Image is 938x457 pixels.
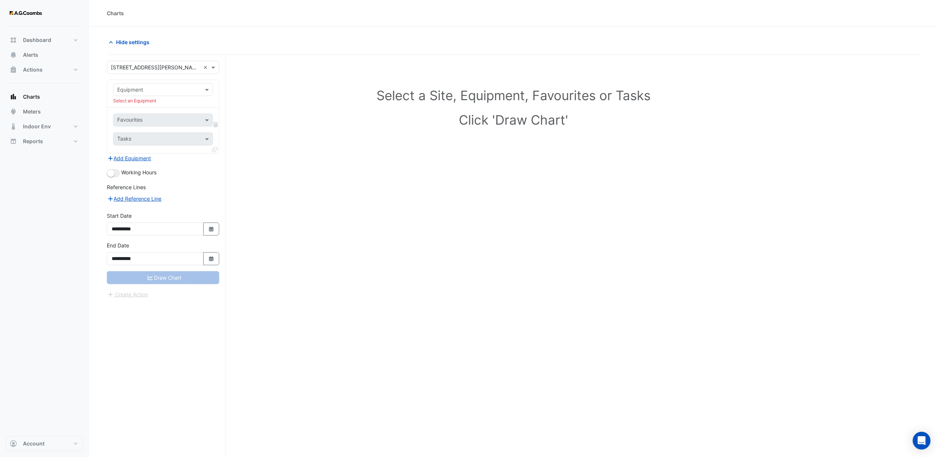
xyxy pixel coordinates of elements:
img: Company Logo [9,6,42,21]
span: Dashboard [23,36,51,44]
label: Start Date [107,212,132,220]
span: Clear [203,63,210,71]
app-escalated-ticket-create-button: Please correct errors first [107,291,149,297]
h1: Click 'Draw Chart' [123,112,904,128]
button: Hide settings [107,36,154,49]
button: Account [6,436,83,451]
button: Charts [6,89,83,104]
span: Choose Function [213,121,219,128]
div: Tasks [116,135,131,144]
button: Dashboard [6,33,83,47]
fa-icon: Select Date [208,226,215,232]
app-icon: Indoor Env [10,123,17,130]
span: Alerts [23,51,38,59]
app-icon: Reports [10,138,17,145]
div: Charts [107,9,124,17]
div: Open Intercom Messenger [913,432,931,450]
app-icon: Charts [10,93,17,101]
span: Working Hours [121,169,157,175]
span: Actions [23,66,43,73]
app-icon: Meters [10,108,17,115]
app-icon: Alerts [10,51,17,59]
span: Hide settings [116,38,149,46]
div: Select an Equipment [113,98,213,104]
button: Actions [6,62,83,77]
label: Reference Lines [107,183,146,191]
h1: Select a Site, Equipment, Favourites or Tasks [123,88,904,103]
label: End Date [107,241,129,249]
button: Alerts [6,47,83,62]
span: Indoor Env [23,123,51,130]
app-icon: Actions [10,66,17,73]
span: Meters [23,108,41,115]
button: Add Reference Line [107,194,162,203]
div: Favourites [116,116,142,125]
span: Account [23,440,45,447]
app-icon: Dashboard [10,36,17,44]
span: Charts [23,93,40,101]
button: Indoor Env [6,119,83,134]
button: Add Equipment [107,154,152,162]
span: Clone Favourites and Tasks from this Equipment to other Equipment [212,146,217,152]
button: Reports [6,134,83,149]
span: Reports [23,138,43,145]
button: Meters [6,104,83,119]
fa-icon: Select Date [208,256,215,262]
